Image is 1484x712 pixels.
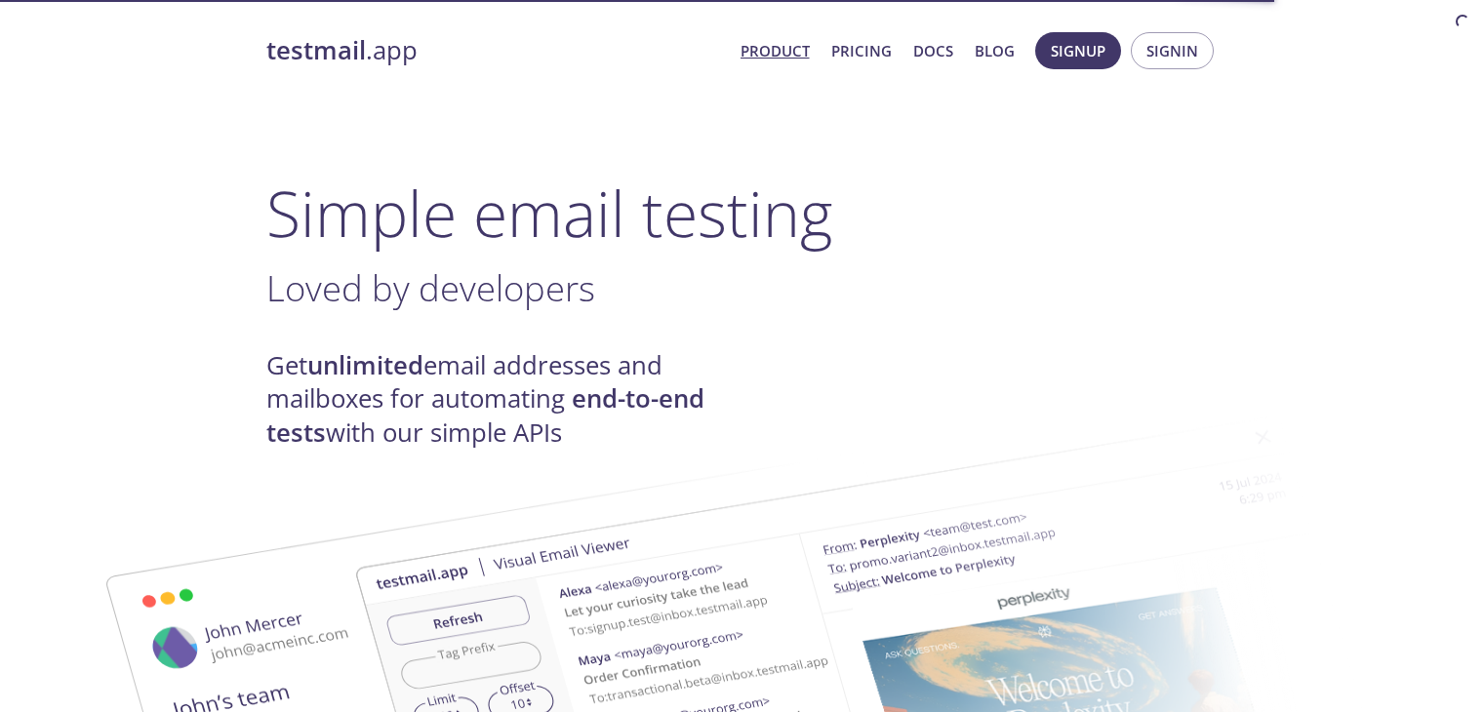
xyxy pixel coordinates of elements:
[266,263,595,312] span: Loved by developers
[913,38,953,63] a: Docs
[975,38,1015,63] a: Blog
[266,381,704,449] strong: end-to-end tests
[1035,32,1121,69] button: Signup
[1131,32,1214,69] button: Signin
[266,34,725,67] a: testmail.app
[741,38,810,63] a: Product
[1146,38,1198,63] span: Signin
[266,176,1219,251] h1: Simple email testing
[307,348,423,382] strong: unlimited
[266,33,366,67] strong: testmail
[1051,38,1105,63] span: Signup
[831,38,892,63] a: Pricing
[266,349,742,450] h4: Get email addresses and mailboxes for automating with our simple APIs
